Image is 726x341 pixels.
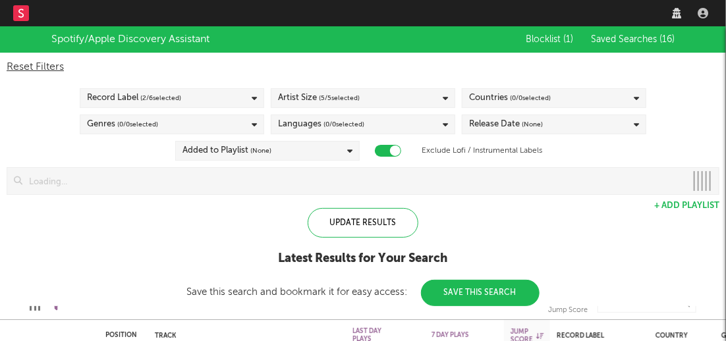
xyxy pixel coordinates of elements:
[422,143,542,159] label: Exclude Lofi / Instrumental Labels
[591,35,675,44] span: Saved Searches
[278,90,360,106] div: Artist Size
[432,331,478,339] div: 7 Day Plays
[659,35,675,44] span: ( 16 )
[469,117,543,132] div: Release Date
[323,117,364,132] span: ( 0 / 0 selected)
[87,117,158,132] div: Genres
[278,117,364,132] div: Languages
[155,332,333,340] div: Track
[587,34,675,45] button: Saved Searches (16)
[522,117,543,132] span: (None)
[250,143,271,159] span: (None)
[105,331,137,339] div: Position
[140,90,181,106] span: ( 2 / 6 selected)
[656,332,702,340] div: Country
[51,32,209,47] div: Spotify/Apple Discovery Assistant
[421,280,540,306] button: Save This Search
[22,168,686,194] input: Loading...
[182,143,271,159] div: Added to Playlist
[308,208,418,238] div: Update Results
[319,90,360,106] span: ( 5 / 5 selected)
[187,251,540,267] div: Latest Results for Your Search
[510,90,551,106] span: ( 0 / 0 selected)
[187,287,540,297] div: Save this search and bookmark it for easy access:
[563,35,573,44] span: ( 1 )
[87,90,181,106] div: Record Label
[654,201,719,210] button: + Add Playlist
[548,303,588,319] div: Jump Score
[469,90,551,106] div: Countries
[526,35,573,44] span: Blocklist
[557,332,636,340] div: Record Label
[7,59,719,75] div: Reset Filters
[117,117,158,132] span: ( 0 / 0 selected)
